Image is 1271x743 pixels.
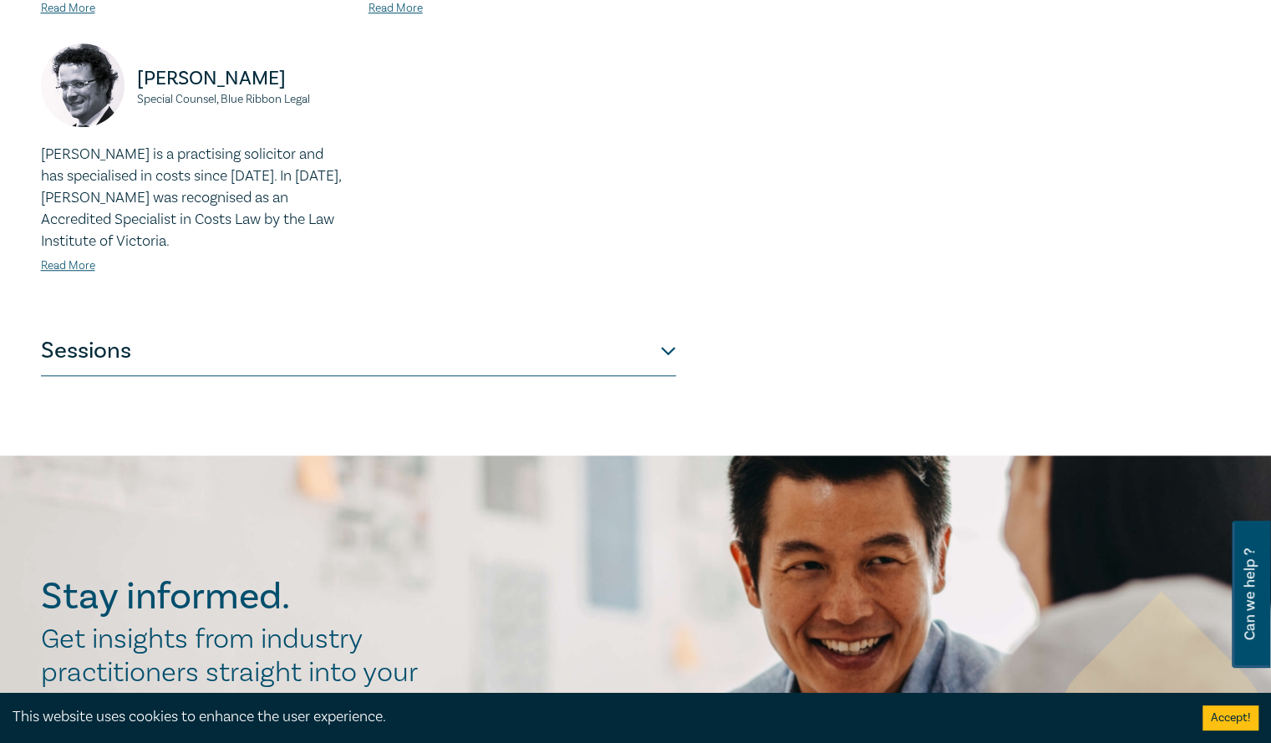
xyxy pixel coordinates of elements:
[137,65,348,92] p: [PERSON_NAME]
[137,94,348,105] small: Special Counsel, Blue Ribbon Legal
[41,43,125,127] img: https://s3.ap-southeast-2.amazonaws.com/leo-cussen-store-production-content/Contacts/Gareth%20Jon...
[1202,705,1258,730] button: Accept cookies
[13,706,1177,728] div: This website uses cookies to enhance the user experience.
[41,144,348,252] p: [PERSON_NAME] is a practising solicitor and has specialised in costs since [DATE]. In [DATE], [PE...
[41,1,95,16] a: Read More
[41,258,95,273] a: Read More
[41,575,435,618] h2: Stay informed.
[41,623,435,723] h2: Get insights from industry practitioners straight into your inbox.
[1242,531,1258,658] span: Can we help ?
[369,1,423,16] a: Read More
[41,326,676,376] button: Sessions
